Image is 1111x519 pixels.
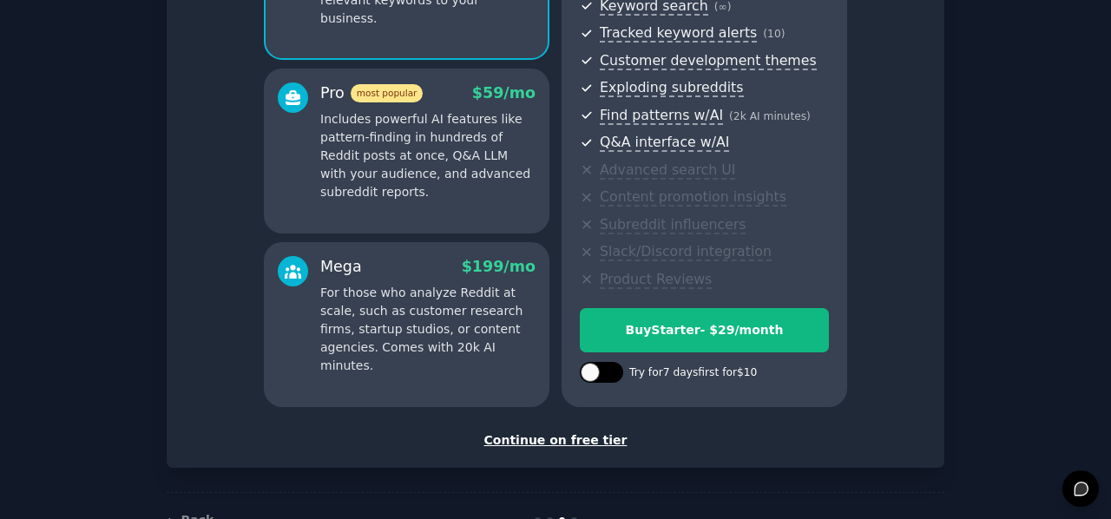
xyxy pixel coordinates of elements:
span: Product Reviews [600,271,712,289]
div: Pro [320,82,423,104]
span: Find patterns w/AI [600,107,723,125]
div: Mega [320,256,362,278]
span: Advanced search UI [600,161,735,180]
p: Includes powerful AI features like pattern-finding in hundreds of Reddit posts at once, Q&A LLM w... [320,110,536,201]
span: ( ∞ ) [714,1,732,13]
span: $ 59 /mo [472,84,536,102]
span: Q&A interface w/AI [600,134,729,152]
span: Slack/Discord integration [600,243,772,261]
div: Try for 7 days first for $10 [629,365,757,381]
span: $ 199 /mo [462,258,536,275]
button: BuyStarter- $29/month [580,308,829,352]
span: Subreddit influencers [600,216,746,234]
span: Customer development themes [600,52,817,70]
span: most popular [351,84,424,102]
div: Continue on free tier [185,431,926,450]
span: Exploding subreddits [600,79,743,97]
span: ( 10 ) [763,28,785,40]
span: ( 2k AI minutes ) [729,110,811,122]
span: Tracked keyword alerts [600,24,757,43]
div: Buy Starter - $ 29 /month [581,321,828,339]
p: For those who analyze Reddit at scale, such as customer research firms, startup studios, or conte... [320,284,536,375]
span: Content promotion insights [600,188,786,207]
